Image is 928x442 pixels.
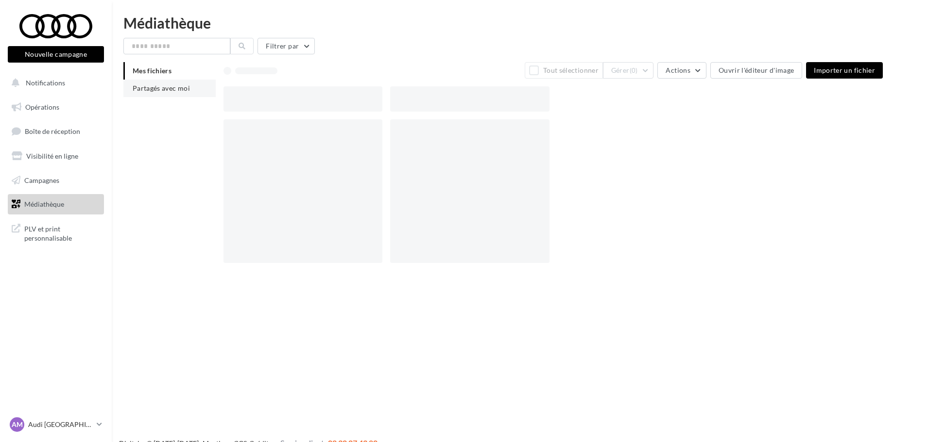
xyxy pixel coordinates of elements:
span: (0) [630,66,638,74]
a: Médiathèque [6,194,106,214]
span: AM [12,420,23,429]
a: Boîte de réception [6,121,106,142]
span: Campagnes [24,176,59,184]
button: Actions [657,62,706,79]
span: Actions [666,66,690,74]
a: AM Audi [GEOGRAPHIC_DATA] [8,415,104,434]
button: Filtrer par [258,38,315,54]
a: Campagnes [6,170,106,191]
a: Opérations [6,97,106,117]
button: Gérer(0) [603,62,654,79]
button: Ouvrir l'éditeur d'image [710,62,802,79]
span: Visibilité en ligne [26,152,78,160]
button: Notifications [6,73,102,93]
span: PLV et print personnalisable [24,222,100,243]
button: Importer un fichier [806,62,883,79]
span: Médiathèque [24,200,64,208]
span: Importer un fichier [814,66,875,74]
span: Notifications [26,79,65,87]
span: Opérations [25,103,59,111]
button: Nouvelle campagne [8,46,104,63]
span: Partagés avec moi [133,84,190,92]
a: PLV et print personnalisable [6,218,106,247]
button: Tout sélectionner [525,62,602,79]
span: Mes fichiers [133,66,172,75]
span: Boîte de réception [25,127,80,135]
a: Visibilité en ligne [6,146,106,166]
p: Audi [GEOGRAPHIC_DATA] [28,420,93,429]
div: Médiathèque [123,16,916,30]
